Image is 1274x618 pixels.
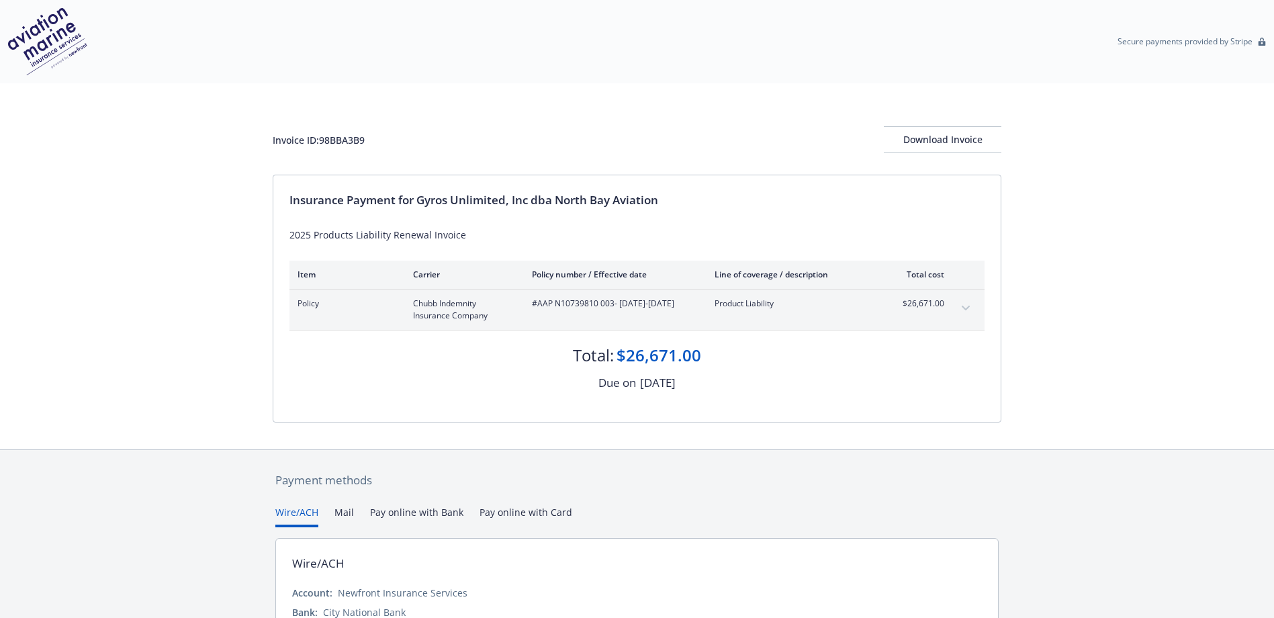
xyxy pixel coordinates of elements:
div: Total: [573,344,614,367]
button: Mail [334,505,354,527]
div: Total cost [894,269,944,280]
div: Carrier [413,269,510,280]
p: Secure payments provided by Stripe [1118,36,1253,47]
div: Payment methods [275,472,999,489]
span: Product Liability [715,298,872,310]
div: Account: [292,586,332,600]
div: Newfront Insurance Services [338,586,467,600]
div: $26,671.00 [617,344,701,367]
button: Pay online with Bank [370,505,463,527]
div: Invoice ID: 98BBA3B9 [273,133,365,147]
div: Line of coverage / description [715,269,872,280]
span: Policy [298,298,392,310]
button: Pay online with Card [480,505,572,527]
span: $26,671.00 [894,298,944,310]
div: Download Invoice [884,127,1001,152]
div: [DATE] [640,374,676,392]
div: Due on [598,374,636,392]
button: expand content [955,298,976,319]
button: Download Invoice [884,126,1001,153]
div: Wire/ACH [292,555,345,572]
span: Chubb Indemnity Insurance Company [413,298,510,322]
button: Wire/ACH [275,505,318,527]
div: 2025 Products Liability Renewal Invoice [289,228,985,242]
div: Policy number / Effective date [532,269,693,280]
div: Insurance Payment for Gyros Unlimited, Inc dba North Bay Aviation [289,191,985,209]
div: Item [298,269,392,280]
span: #AAP N10739810 003 - [DATE]-[DATE] [532,298,693,310]
div: PolicyChubb Indemnity Insurance Company#AAP N10739810 003- [DATE]-[DATE]Product Liability$26,671.... [289,290,985,330]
